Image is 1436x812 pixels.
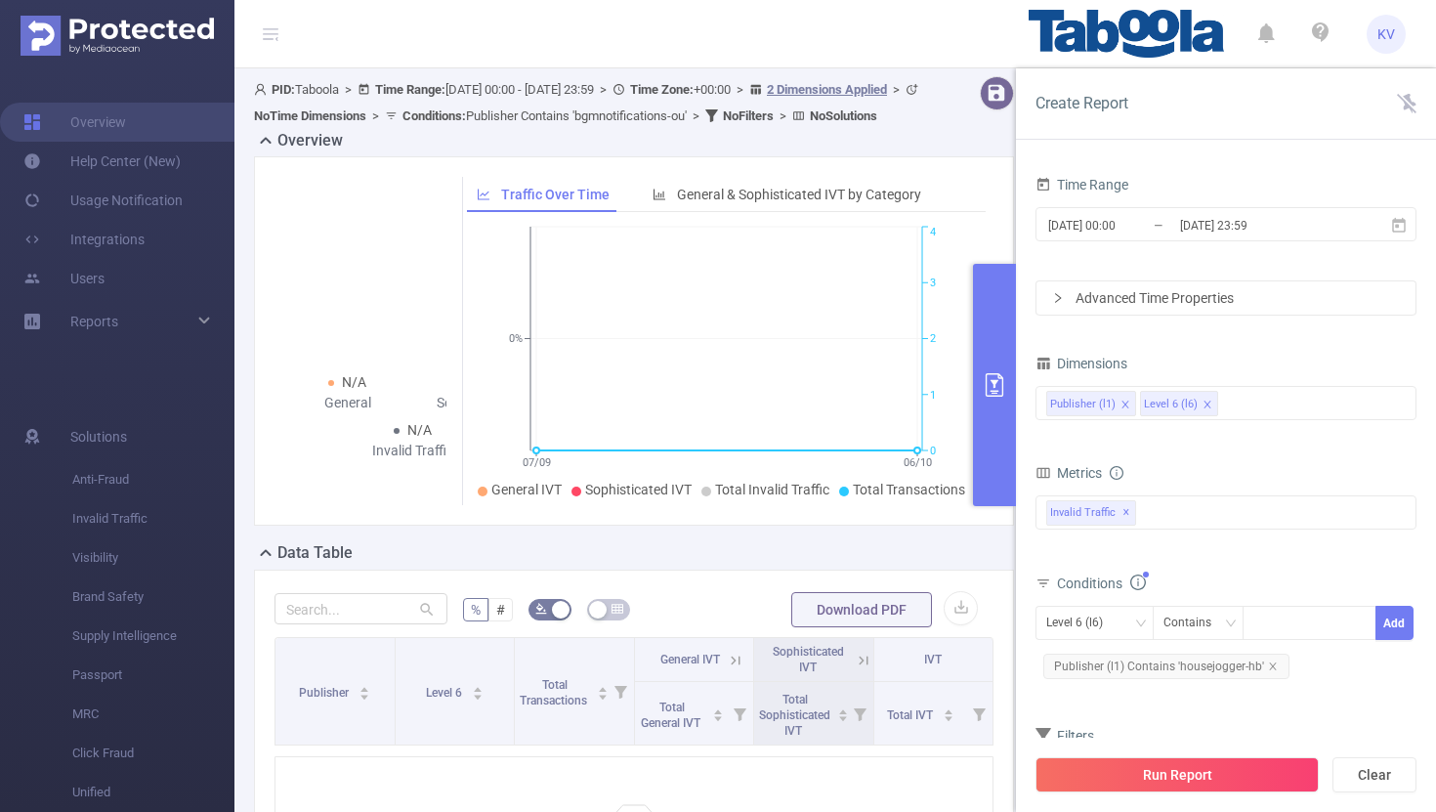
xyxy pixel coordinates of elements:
[846,682,873,745] i: Filter menu
[1035,465,1102,481] span: Metrics
[1130,575,1146,590] i: icon: info-circle
[299,686,352,700] span: Publisher
[72,538,234,577] span: Visibility
[1036,281,1415,315] div: icon: rightAdvanced Time Properties
[1035,757,1319,792] button: Run Report
[731,82,749,97] span: >
[641,701,703,730] span: Total General IVT
[70,302,118,341] a: Reports
[904,456,932,469] tspan: 06/10
[277,129,343,152] h2: Overview
[774,108,792,123] span: >
[523,456,551,469] tspan: 07/09
[496,602,505,618] span: #
[767,82,887,97] u: 2 Dimensions Applied
[402,108,687,123] span: Publisher Contains 'bgmnotifications-ou'
[366,108,385,123] span: >
[713,706,724,712] i: icon: caret-up
[930,445,936,457] tspan: 0
[520,678,590,707] span: Total Transactions
[426,686,465,700] span: Level 6
[509,333,523,346] tspan: 0%
[1035,728,1094,744] span: Filters
[713,713,724,719] i: icon: caret-down
[1332,757,1416,792] button: Clear
[72,734,234,773] span: Click Fraud
[1046,500,1136,526] span: Invalid Traffic
[837,706,848,712] i: icon: caret-up
[407,422,432,438] span: N/A
[712,706,724,718] div: Sort
[687,108,705,123] span: >
[944,713,954,719] i: icon: caret-down
[1046,607,1117,639] div: Level 6 (l6)
[1268,662,1278,671] i: icon: close
[72,656,234,695] span: Passport
[277,541,353,565] h2: Data Table
[1377,15,1395,54] span: KV
[1035,356,1127,371] span: Dimensions
[1203,400,1212,411] i: icon: close
[1043,654,1289,679] span: Publisher (l1) Contains 'housejogger-hb'
[1057,576,1146,591] span: Conditions
[887,708,936,722] span: Total IVT
[837,713,848,719] i: icon: caret-down
[472,684,484,696] div: Sort
[965,682,993,745] i: Filter menu
[1140,391,1218,416] li: Level 6 (l6)
[359,692,370,698] i: icon: caret-down
[585,482,692,497] span: Sophisticated IVT
[23,103,126,142] a: Overview
[72,695,234,734] span: MRC
[612,603,623,615] i: icon: table
[254,83,272,96] i: icon: user
[1375,606,1414,640] button: Add
[944,706,954,712] i: icon: caret-up
[23,259,105,298] a: Users
[1035,94,1128,112] span: Create Report
[810,108,877,123] b: No Solutions
[726,682,753,745] i: Filter menu
[837,706,849,718] div: Sort
[491,482,562,497] span: General IVT
[930,277,936,289] tspan: 3
[359,684,370,690] i: icon: caret-up
[72,577,234,617] span: Brand Safety
[275,593,447,624] input: Search...
[1110,466,1123,480] i: icon: info-circle
[924,653,942,666] span: IVT
[660,653,720,666] span: General IVT
[597,684,608,690] i: icon: caret-up
[359,684,370,696] div: Sort
[282,393,413,413] div: General
[930,389,936,402] tspan: 1
[723,108,774,123] b: No Filters
[759,693,830,738] span: Total Sophisticated IVT
[887,82,906,97] span: >
[791,592,932,627] button: Download PDF
[254,82,923,123] span: Taboola [DATE] 00:00 - [DATE] 23:59 +00:00
[1052,292,1064,304] i: icon: right
[472,692,483,698] i: icon: caret-down
[1046,212,1204,238] input: Start date
[943,706,954,718] div: Sort
[930,333,936,346] tspan: 2
[254,108,366,123] b: No Time Dimensions
[21,16,214,56] img: Protected Media
[630,82,694,97] b: Time Zone:
[1225,618,1237,631] i: icon: down
[72,460,234,499] span: Anti-Fraud
[1035,177,1128,192] span: Time Range
[853,482,965,497] span: Total Transactions
[375,82,445,97] b: Time Range:
[72,617,234,656] span: Supply Intelligence
[477,188,490,201] i: icon: line-chart
[1050,392,1116,417] div: Publisher (l1)
[23,220,145,259] a: Integrations
[70,314,118,329] span: Reports
[1046,391,1136,416] li: Publisher (l1)
[1178,212,1336,238] input: End date
[23,181,183,220] a: Usage Notification
[597,684,609,696] div: Sort
[597,692,608,698] i: icon: caret-down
